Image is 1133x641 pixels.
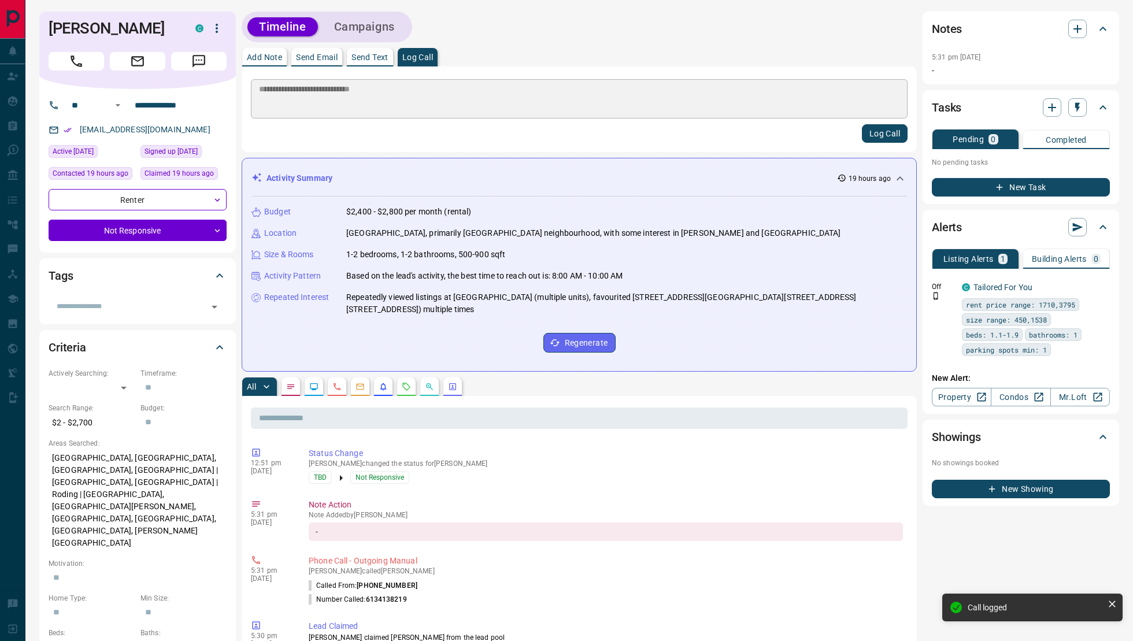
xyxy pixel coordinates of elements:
[932,458,1110,468] p: No showings booked
[309,594,407,605] p: Number Called:
[247,17,318,36] button: Timeline
[49,338,86,357] h2: Criteria
[296,53,338,61] p: Send Email
[932,20,962,38] h2: Notes
[49,449,227,553] p: [GEOGRAPHIC_DATA], [GEOGRAPHIC_DATA], [GEOGRAPHIC_DATA], [GEOGRAPHIC_DATA] | [GEOGRAPHIC_DATA], [...
[53,146,94,157] span: Active [DATE]
[251,566,291,575] p: 5:31 pm
[110,52,165,71] span: Email
[962,283,970,291] div: condos.ca
[966,299,1075,310] span: rent price range: 1710,3795
[140,593,227,603] p: Min Size:
[264,249,314,261] p: Size & Rooms
[402,382,411,391] svg: Requests
[140,167,227,183] div: Mon Oct 13 2025
[314,472,327,483] span: TBD
[966,344,1047,355] span: parking spots min: 1
[356,382,365,391] svg: Emails
[266,172,332,184] p: Activity Summary
[1050,388,1110,406] a: Mr.Loft
[49,368,135,379] p: Actively Searching:
[251,575,291,583] p: [DATE]
[1032,255,1087,263] p: Building Alerts
[991,388,1050,406] a: Condos
[932,53,981,61] p: 5:31 pm [DATE]
[251,168,907,189] div: Activity Summary19 hours ago
[206,299,223,315] button: Open
[351,53,388,61] p: Send Text
[323,17,406,36] button: Campaigns
[953,135,984,143] p: Pending
[932,218,962,236] h2: Alerts
[309,499,903,511] p: Note Action
[309,567,903,575] p: [PERSON_NAME] called [PERSON_NAME]
[247,383,256,391] p: All
[932,65,1110,77] p: -
[346,291,907,316] p: Repeatedly viewed listings at [GEOGRAPHIC_DATA] (multiple units), favourited [STREET_ADDRESS][GEO...
[356,472,404,483] span: Not Responsive
[145,146,198,157] span: Signed up [DATE]
[1046,136,1087,144] p: Completed
[264,291,329,303] p: Repeated Interest
[973,283,1032,292] a: Tailored For You
[346,206,471,218] p: $2,400 - $2,800 per month (rental)
[943,255,994,263] p: Listing Alerts
[932,428,981,446] h2: Showings
[309,523,903,541] div: -
[140,145,227,161] div: Wed Jun 24 2020
[425,382,434,391] svg: Opportunities
[251,518,291,527] p: [DATE]
[309,447,903,460] p: Status Change
[49,593,135,603] p: Home Type:
[49,438,227,449] p: Areas Searched:
[251,467,291,475] p: [DATE]
[49,145,135,161] div: Sun Oct 12 2025
[991,135,995,143] p: 0
[195,24,203,32] div: condos.ca
[932,15,1110,43] div: Notes
[966,329,1019,340] span: beds: 1.1-1.9
[346,270,623,282] p: Based on the lead's activity, the best time to reach out is: 8:00 AM - 10:00 AM
[80,125,210,134] a: [EMAIL_ADDRESS][DOMAIN_NAME]
[140,628,227,638] p: Baths:
[111,98,125,112] button: Open
[366,595,407,603] span: 6134138219
[49,19,178,38] h1: [PERSON_NAME]
[171,52,227,71] span: Message
[309,620,903,632] p: Lead Claimed
[309,511,903,519] p: Note Added by [PERSON_NAME]
[264,206,291,218] p: Budget
[346,249,505,261] p: 1-2 bedrooms, 1-2 bathrooms, 500-900 sqft
[49,403,135,413] p: Search Range:
[264,270,321,282] p: Activity Pattern
[251,632,291,640] p: 5:30 pm
[448,382,457,391] svg: Agent Actions
[932,94,1110,121] div: Tasks
[932,480,1110,498] button: New Showing
[346,227,841,239] p: [GEOGRAPHIC_DATA], primarily [GEOGRAPHIC_DATA] neighbourhood, with some interest in [PERSON_NAME]...
[251,459,291,467] p: 12:51 pm
[49,52,104,71] span: Call
[357,581,417,590] span: [PHONE_NUMBER]
[932,178,1110,197] button: New Task
[309,555,903,567] p: Phone Call - Outgoing Manual
[932,281,955,292] p: Off
[1094,255,1098,263] p: 0
[402,53,433,61] p: Log Call
[309,382,319,391] svg: Lead Browsing Activity
[968,603,1103,612] div: Call logged
[309,580,417,591] p: Called From:
[64,126,72,134] svg: Email Verified
[932,213,1110,241] div: Alerts
[49,167,135,183] div: Mon Oct 13 2025
[145,168,214,179] span: Claimed 19 hours ago
[247,53,282,61] p: Add Note
[862,124,908,143] button: Log Call
[543,333,616,353] button: Regenerate
[49,558,227,569] p: Motivation:
[1029,329,1078,340] span: bathrooms: 1
[49,262,227,290] div: Tags
[332,382,342,391] svg: Calls
[49,220,227,241] div: Not Responsive
[849,173,891,184] p: 19 hours ago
